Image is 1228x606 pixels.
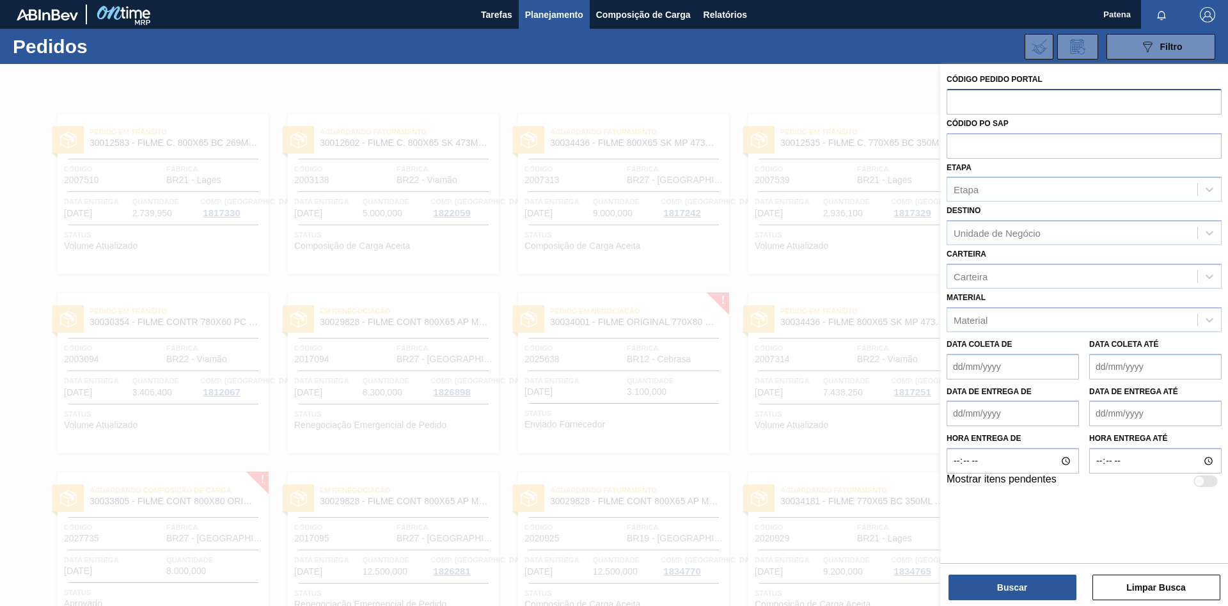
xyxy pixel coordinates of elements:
[947,293,986,302] label: Material
[1089,354,1222,379] input: dd/mm/yyyy
[947,474,1057,489] label: Mostrar itens pendentes
[954,271,988,282] div: Carteira
[525,7,583,22] span: Planejamento
[1089,340,1158,349] label: Data coleta até
[947,163,972,172] label: Etapa
[481,7,512,22] span: Tarefas
[947,429,1079,448] label: Hora entrega de
[13,39,204,54] h1: Pedidos
[1057,34,1098,60] div: Solicitação de Revisão de Pedidos
[947,250,986,259] label: Carteira
[954,314,988,325] div: Material
[1200,7,1215,22] img: Logout
[704,7,747,22] span: Relatórios
[1025,34,1053,60] div: Importar Negociações dos Pedidos
[947,401,1079,426] input: dd/mm/yyyy
[1106,34,1215,60] button: Filtro
[954,184,979,195] div: Etapa
[1089,429,1222,448] label: Hora entrega até
[947,75,1043,84] label: Código Pedido Portal
[954,228,1041,239] div: Unidade de Negócio
[947,119,1009,128] label: Códido PO SAP
[1141,6,1182,24] button: Notificações
[596,7,691,22] span: Composição de Carga
[1160,42,1183,52] span: Filtro
[1089,387,1178,396] label: Data de Entrega até
[1089,401,1222,426] input: dd/mm/yyyy
[17,9,78,20] img: TNhmsLtSVTkK8tSr43FrP2fwEKptu5GPRR3wAAAABJRU5ErkJggg==
[947,387,1032,396] label: Data de Entrega de
[947,354,1079,379] input: dd/mm/yyyy
[947,206,980,215] label: Destino
[947,340,1012,349] label: Data coleta de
